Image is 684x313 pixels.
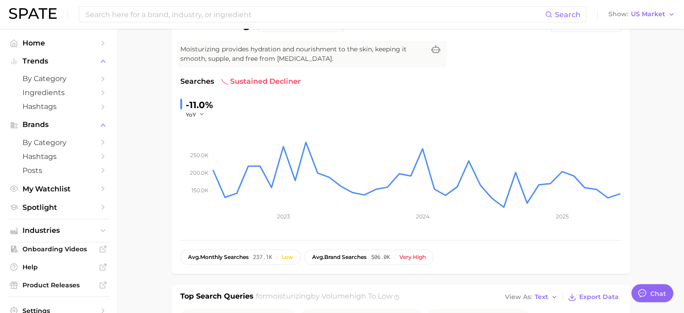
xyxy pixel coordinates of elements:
span: 237.1k [253,254,272,260]
span: Moisturizing provides hydration and nourishment to the skin, keeping it smooth, supple, and free ... [180,45,425,64]
span: Show [608,12,628,17]
button: Brands [7,118,110,132]
div: Very high [399,254,426,260]
a: Home [7,36,110,50]
span: monthly searches [188,254,249,260]
img: SPATE [9,8,57,19]
span: Onboarding Videos [22,245,94,253]
abbr: average [188,254,200,260]
span: Home [22,39,94,47]
a: Ingredients [7,86,110,100]
a: by Category [7,136,110,150]
div: -11.0% [186,98,213,112]
span: Industries [22,227,94,235]
button: Export Data [566,291,621,304]
button: YoY [186,111,205,118]
img: sustained decliner [221,78,228,85]
span: Export Data [579,293,619,301]
span: Posts [22,166,94,175]
a: Hashtags [7,150,110,163]
button: ShowUS Market [606,9,677,20]
button: View AsText [503,291,560,303]
a: My Watchlist [7,182,110,196]
span: sustained decliner [221,76,301,87]
span: View As [505,295,532,299]
span: Brands [22,121,94,129]
span: My Watchlist [22,185,94,193]
span: Search [555,10,581,19]
a: Product Releases [7,278,110,292]
button: Industries [7,224,110,237]
a: Onboarding Videos [7,242,110,256]
span: moisturizing [265,292,311,300]
h1: moisturizing [180,19,250,30]
span: 506.0k [371,254,390,260]
button: Trends [7,54,110,68]
span: Hashtags [22,102,94,111]
a: Hashtags [7,100,110,113]
span: Help [22,263,94,271]
span: Ingredients [22,88,94,97]
abbr: average [312,254,324,260]
tspan: 250.0k [190,151,209,158]
a: Posts [7,163,110,177]
span: US Market [631,12,665,17]
h1: Top Search Queries [180,291,254,304]
button: avg.monthly searches237.1kLow [180,249,301,265]
tspan: 2023 [277,213,290,220]
span: Product Releases [22,281,94,289]
span: Searches [180,76,214,87]
tspan: 200.0k [190,169,209,176]
span: brand searches [312,254,367,260]
tspan: 2024 [416,213,429,220]
a: by Category [7,72,110,86]
span: high to low [349,292,393,300]
a: Spotlight [7,200,110,214]
span: YoY [186,111,196,118]
button: avg.brand searches506.0kVery high [304,249,434,265]
span: Text [535,295,548,299]
span: Spotlight [22,203,94,212]
tspan: 150.0k [192,186,209,193]
span: Trends [22,57,94,65]
a: Help [7,260,110,274]
span: Hashtags [22,152,94,161]
div: Low [282,254,293,260]
tspan: 2025 [555,213,568,220]
span: by Category [22,138,94,147]
input: Search here for a brand, industry, or ingredient [85,7,545,22]
h2: for by Volume [256,291,393,304]
span: by Category [22,74,94,83]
